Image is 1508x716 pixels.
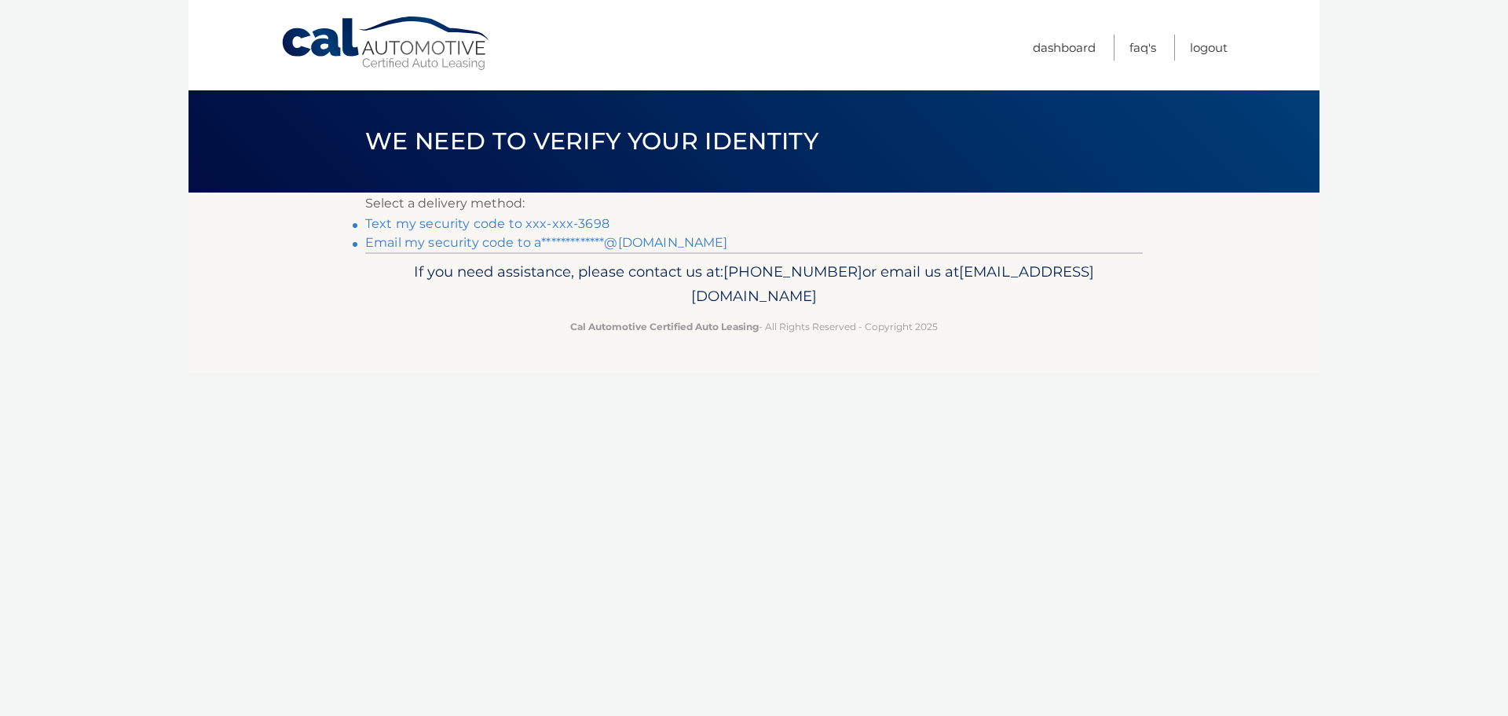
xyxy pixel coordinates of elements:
strong: Cal Automotive Certified Auto Leasing [570,321,759,332]
a: Cal Automotive [280,16,492,72]
p: - All Rights Reserved - Copyright 2025 [375,318,1133,335]
span: We need to verify your identity [365,127,818,156]
span: [PHONE_NUMBER] [723,263,862,281]
p: Select a delivery method: [365,193,1143,215]
p: If you need assistance, please contact us at: or email us at [375,259,1133,310]
a: Dashboard [1033,35,1096,61]
a: Logout [1190,35,1228,61]
a: FAQ's [1129,35,1156,61]
a: Text my security code to xxx-xxx-3698 [365,216,609,231]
